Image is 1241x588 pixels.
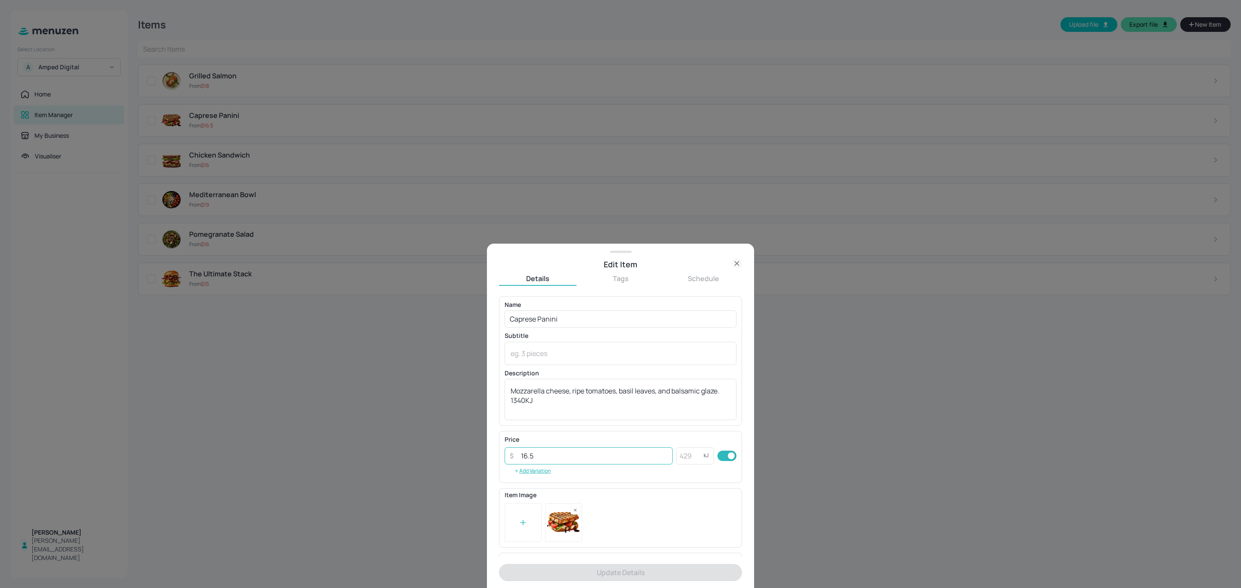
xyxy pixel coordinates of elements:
img: 17061472784121cy2g6sq2rq.png [546,504,582,541]
p: Item Image [505,492,736,498]
button: Add Variation [505,464,560,477]
input: 429 [676,447,704,464]
textarea: Mozzarella cheese, ripe tomatoes, basil leaves, and balsamic glaze. 1340KJ [511,386,730,413]
p: Description [505,370,736,376]
div: Edit Item [499,258,742,270]
button: Schedule [664,274,742,283]
p: Name [505,302,736,308]
p: Subtitle [505,333,736,339]
p: Price [505,436,519,443]
input: eg. Chicken Teriyaki Sushi Roll [505,310,736,328]
button: Details [499,274,577,283]
button: Tags [582,274,659,283]
input: 10 [516,447,673,464]
div: Remove image [571,505,580,514]
p: kJ [704,452,709,458]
